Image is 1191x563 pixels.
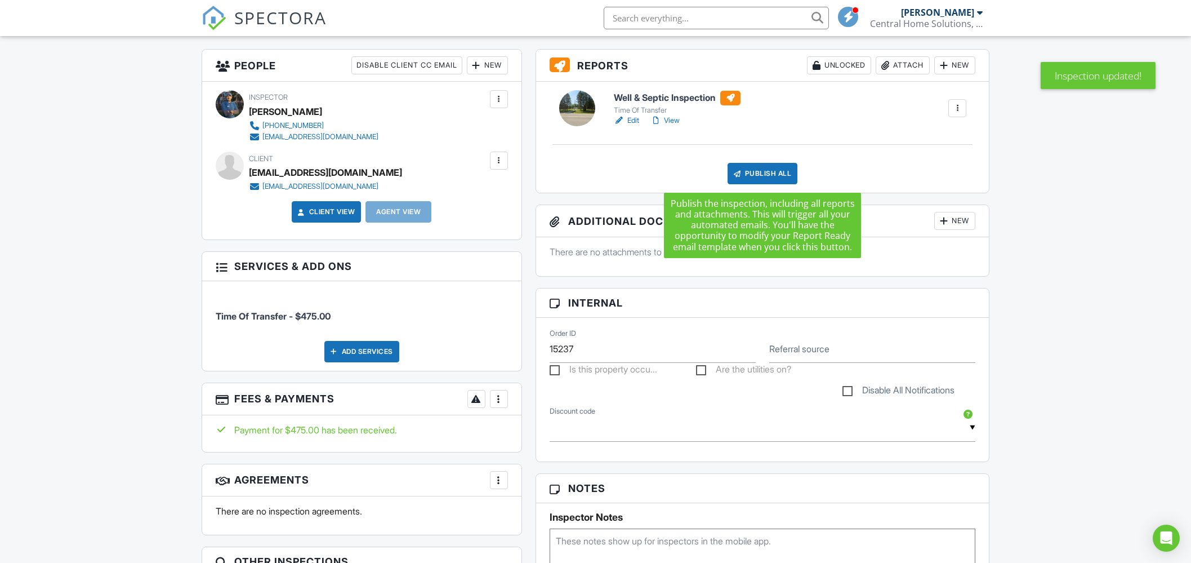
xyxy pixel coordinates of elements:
[614,115,639,126] a: Edit
[728,163,798,184] div: Publish All
[202,252,521,281] h3: Services & Add ons
[216,505,508,517] p: There are no inspection agreements.
[467,56,508,74] div: New
[536,289,989,318] h3: Internal
[934,56,975,74] div: New
[249,181,393,192] a: [EMAIL_ADDRESS][DOMAIN_NAME]
[550,364,657,378] label: Is this property occupied?
[536,474,989,503] h3: Notes
[202,383,521,415] h3: Fees & Payments
[249,93,288,101] span: Inspector
[249,131,378,143] a: [EMAIL_ADDRESS][DOMAIN_NAME]
[842,385,954,399] label: Disable All Notifications
[202,15,327,39] a: SPECTORA
[876,56,930,74] div: Attach
[614,106,741,115] div: Time Of Transfer
[324,341,399,362] div: Add Services
[550,406,595,416] label: Discount code
[216,290,508,331] li: Service: Time Of Transfer
[550,246,976,258] p: There are no attachments to this inspection.
[807,56,871,74] div: Unlocked
[202,464,521,496] h3: Agreements
[1153,525,1180,552] div: Open Intercom Messenger
[216,311,331,322] span: Time Of Transfer - $475.00
[614,91,741,105] h6: Well & Septic Inspection
[769,343,829,355] label: Referral source
[1041,62,1156,89] div: Inspection updated!
[249,103,322,120] div: [PERSON_NAME]
[901,7,974,18] div: [PERSON_NAME]
[351,56,462,74] div: Disable Client CC Email
[234,6,327,29] span: SPECTORA
[216,424,508,436] div: Payment for $475.00 has been received.
[614,91,741,116] a: Well & Septic Inspection Time Of Transfer
[262,132,378,141] div: [EMAIL_ADDRESS][DOMAIN_NAME]
[249,154,273,163] span: Client
[550,329,576,339] label: Order ID
[249,164,402,181] div: [EMAIL_ADDRESS][DOMAIN_NAME]
[202,6,226,30] img: The Best Home Inspection Software - Spectora
[262,182,378,191] div: [EMAIL_ADDRESS][DOMAIN_NAME]
[550,512,976,523] h5: Inspector Notes
[202,50,521,82] h3: People
[296,206,355,218] a: Client View
[249,120,378,131] a: [PHONE_NUMBER]
[604,7,829,29] input: Search everything...
[650,115,680,126] a: View
[536,205,989,237] h3: Additional Documents
[536,50,989,82] h3: Reports
[870,18,983,29] div: Central Home Solutions, LLC.
[934,212,975,230] div: New
[696,364,791,378] label: Are the utilities on?
[262,121,324,130] div: [PHONE_NUMBER]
